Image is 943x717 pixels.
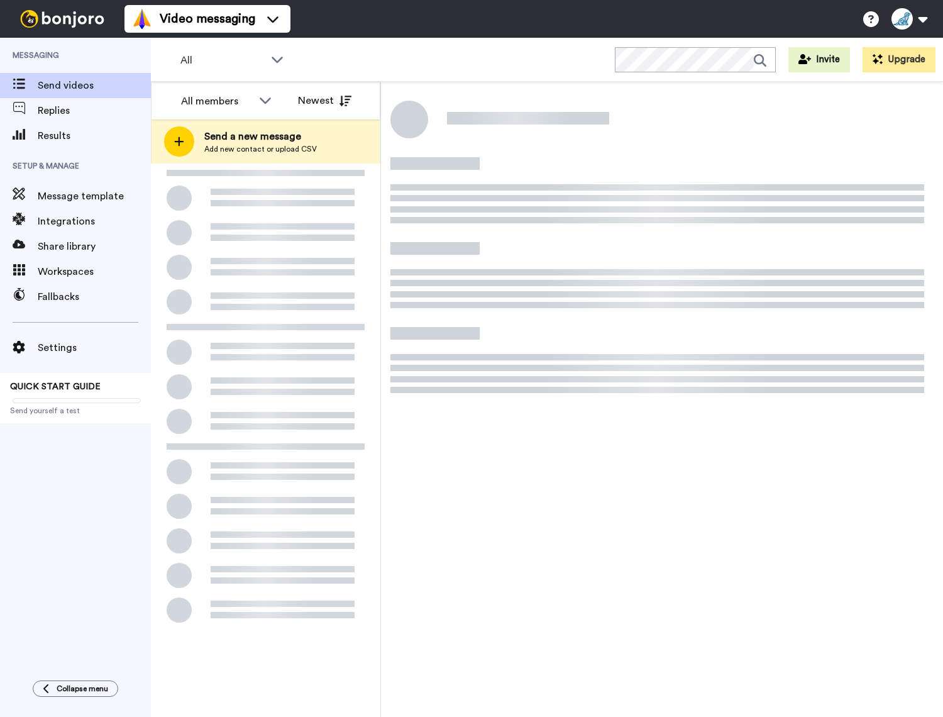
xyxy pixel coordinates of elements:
[180,53,265,68] span: All
[57,684,108,694] span: Collapse menu
[38,189,151,204] span: Message template
[204,144,317,154] span: Add new contact or upload CSV
[38,289,151,304] span: Fallbacks
[863,47,935,72] button: Upgrade
[160,10,255,28] span: Video messaging
[181,94,253,109] div: All members
[132,9,152,29] img: vm-color.svg
[788,47,850,72] button: Invite
[38,214,151,229] span: Integrations
[38,103,151,118] span: Replies
[10,406,141,416] span: Send yourself a test
[38,128,151,143] span: Results
[15,10,109,28] img: bj-logo-header-white.svg
[38,78,151,93] span: Send videos
[38,340,151,355] span: Settings
[10,382,101,391] span: QUICK START GUIDE
[38,239,151,254] span: Share library
[204,129,317,144] span: Send a new message
[38,264,151,279] span: Workspaces
[33,681,118,697] button: Collapse menu
[289,88,361,113] button: Newest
